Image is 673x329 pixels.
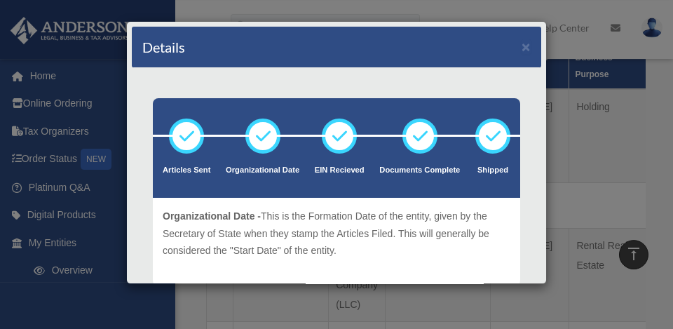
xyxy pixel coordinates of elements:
p: Shipped [475,163,510,177]
h4: Details [142,37,185,57]
p: Documents Complete [379,163,460,177]
button: × [522,39,531,54]
p: Organizational Date [226,163,299,177]
p: EIN Recieved [315,163,365,177]
p: Articles Sent [163,163,210,177]
p: This is the Formation Date of the entity, given by the Secretary of State when they stamp the Art... [163,208,510,260]
span: Organizational Date - [163,210,261,222]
